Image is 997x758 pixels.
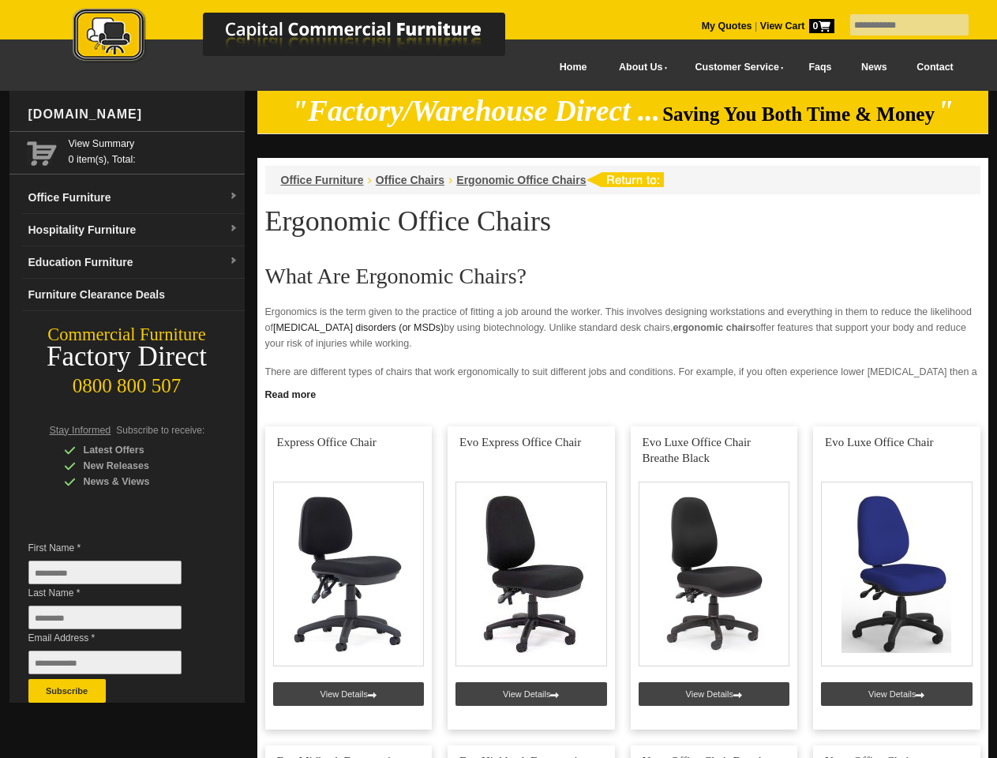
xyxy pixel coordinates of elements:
div: 0800 800 507 [9,367,245,397]
strong: View Cart [760,21,834,32]
span: First Name * [28,540,205,556]
a: Capital Commercial Furniture Logo [29,8,582,70]
div: [DOMAIN_NAME] [22,91,245,138]
p: Ergonomics is the term given to the practice of fitting a job around the worker. This involves de... [265,304,980,351]
a: My Quotes [702,21,752,32]
input: Last Name * [28,606,182,629]
a: View Summary [69,136,238,152]
h2: What Are Ergonomic Chairs? [265,265,980,288]
div: News & Views [64,474,214,490]
a: Contact [901,50,968,85]
a: Office Chairs [376,174,444,186]
li: › [448,172,452,188]
a: Ergonomic Office Chairs [456,174,586,186]
em: "Factory/Warehouse Direct ... [291,95,660,127]
a: Click to read more [257,383,988,403]
li: › [368,172,372,188]
a: Office Furnituredropdown [22,182,245,214]
a: Furniture Clearance Deals [22,279,245,311]
input: Email Address * [28,651,182,674]
a: About Us [602,50,677,85]
h1: Ergonomic Office Chairs [265,206,980,236]
p: There are different types of chairs that work ergonomically to suit different jobs and conditions... [265,364,980,396]
div: Commercial Furniture [9,324,245,346]
div: Latest Offers [64,442,214,458]
img: dropdown [229,257,238,266]
a: Customer Service [677,50,793,85]
div: New Releases [64,458,214,474]
strong: ergonomic chairs [673,322,755,333]
a: News [846,50,901,85]
div: Factory Direct [9,346,245,368]
span: Last Name * [28,585,205,601]
span: Stay Informed [50,425,111,436]
img: Capital Commercial Furniture Logo [29,8,582,66]
img: return to [586,172,664,187]
span: Subscribe to receive: [116,425,204,436]
a: Faqs [794,50,847,85]
span: Saving You Both Time & Money [662,103,935,125]
img: dropdown [229,224,238,234]
a: View Cart0 [757,21,834,32]
a: Office Furniture [281,174,364,186]
span: Email Address * [28,630,205,646]
img: dropdown [229,192,238,201]
a: Education Furnituredropdown [22,246,245,279]
em: " [937,95,954,127]
a: [MEDICAL_DATA] disorders (or MSDs) [273,322,444,333]
a: Hospitality Furnituredropdown [22,214,245,246]
span: 0 item(s), Total: [69,136,238,165]
input: First Name * [28,561,182,584]
button: Subscribe [28,679,106,703]
span: 0 [809,19,834,33]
